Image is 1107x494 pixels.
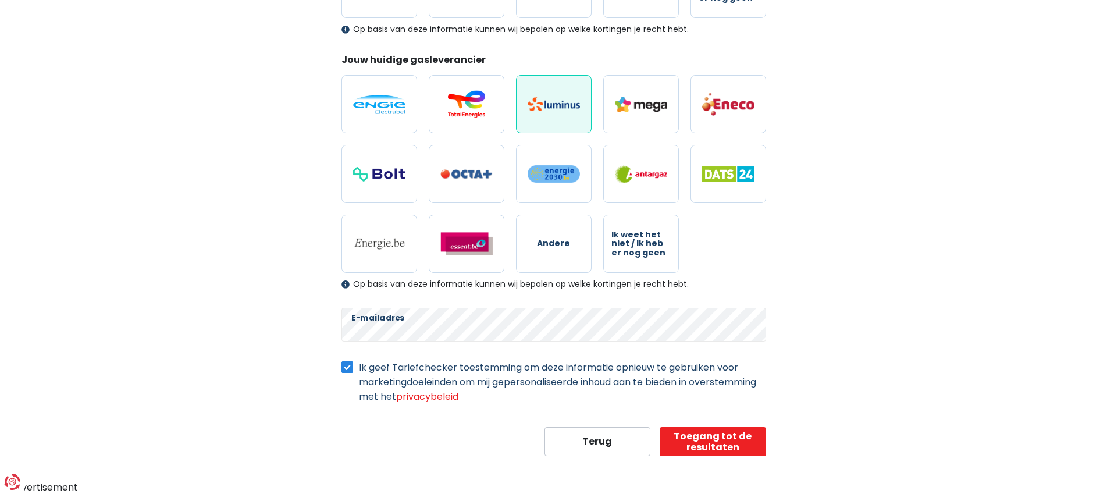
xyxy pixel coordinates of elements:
img: Antargaz [615,165,667,183]
img: Mega [615,97,667,112]
span: Andere [537,239,570,248]
img: Eneco [702,92,754,116]
img: Total Energies / Lampiris [440,90,493,118]
div: Op basis van deze informatie kunnen wij bepalen op welke kortingen je recht hebt. [341,24,766,34]
img: Octa+ [440,169,493,179]
button: Toegang tot de resultaten [660,427,766,456]
img: Essent [440,232,493,255]
label: Ik geef Tariefchecker toestemming om deze informatie opnieuw te gebruiken voor marketingdoeleinde... [359,360,766,404]
legend: Jouw huidige gasleverancier [341,53,766,71]
button: Terug [544,427,651,456]
img: Energie.be [353,237,405,250]
div: Op basis van deze informatie kunnen wij bepalen op welke kortingen je recht hebt. [341,279,766,289]
img: Bolt [353,167,405,182]
img: Luminus [528,97,580,111]
img: Energie2030 [528,165,580,183]
img: Engie / Electrabel [353,95,405,114]
a: privacybeleid [396,390,458,403]
img: Dats 24 [702,166,754,182]
span: Ik weet het niet / Ik heb er nog geen [611,230,671,257]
